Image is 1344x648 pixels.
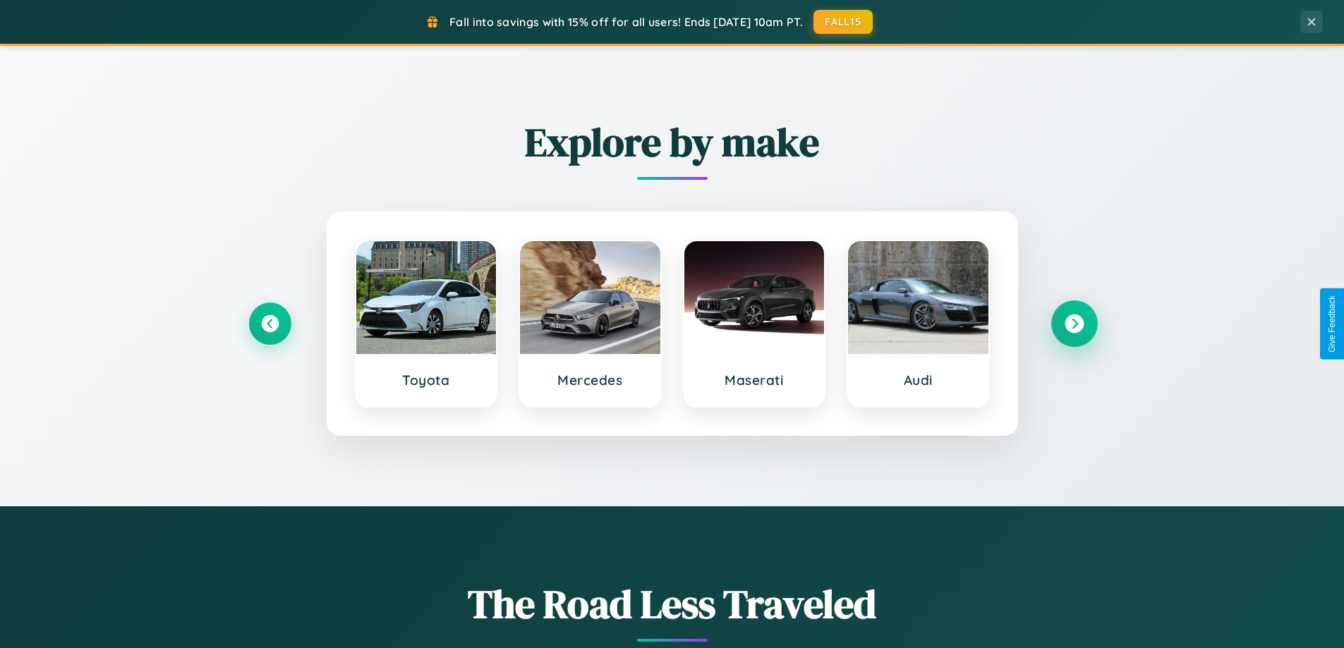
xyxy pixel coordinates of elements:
[813,10,873,34] button: FALL15
[249,577,1096,631] h1: The Road Less Traveled
[249,115,1096,169] h2: Explore by make
[698,372,811,389] h3: Maserati
[862,372,974,389] h3: Audi
[449,15,803,29] span: Fall into savings with 15% off for all users! Ends [DATE] 10am PT.
[534,372,646,389] h3: Mercedes
[1327,295,1337,353] div: Give Feedback
[370,372,483,389] h3: Toyota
